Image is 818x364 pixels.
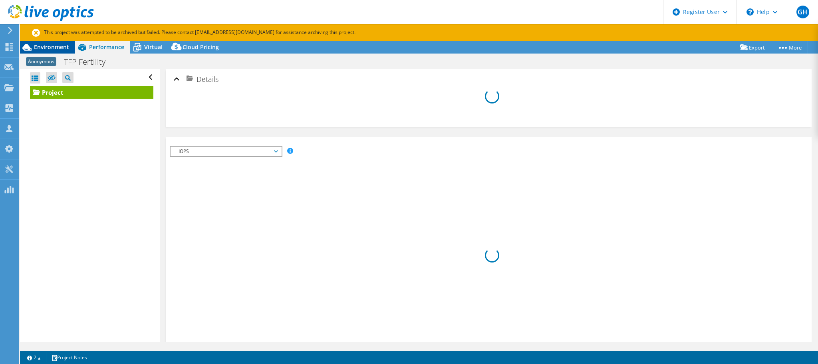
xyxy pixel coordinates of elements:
[734,41,771,54] a: Export
[34,43,69,51] span: Environment
[197,74,218,84] span: Details
[30,86,153,99] a: Project
[89,43,124,51] span: Performance
[183,43,219,51] span: Cloud Pricing
[26,57,56,66] span: Anonymous
[32,28,411,37] p: This project was attempted to be archived but failed. Please contact [EMAIL_ADDRESS][DOMAIN_NAME]...
[796,6,809,18] span: GH
[144,43,163,51] span: Virtual
[771,41,808,54] a: More
[747,8,754,16] svg: \n
[22,352,46,362] a: 2
[46,352,93,362] a: Project Notes
[175,147,277,156] span: IOPS
[60,58,118,66] h1: TFP Fertility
